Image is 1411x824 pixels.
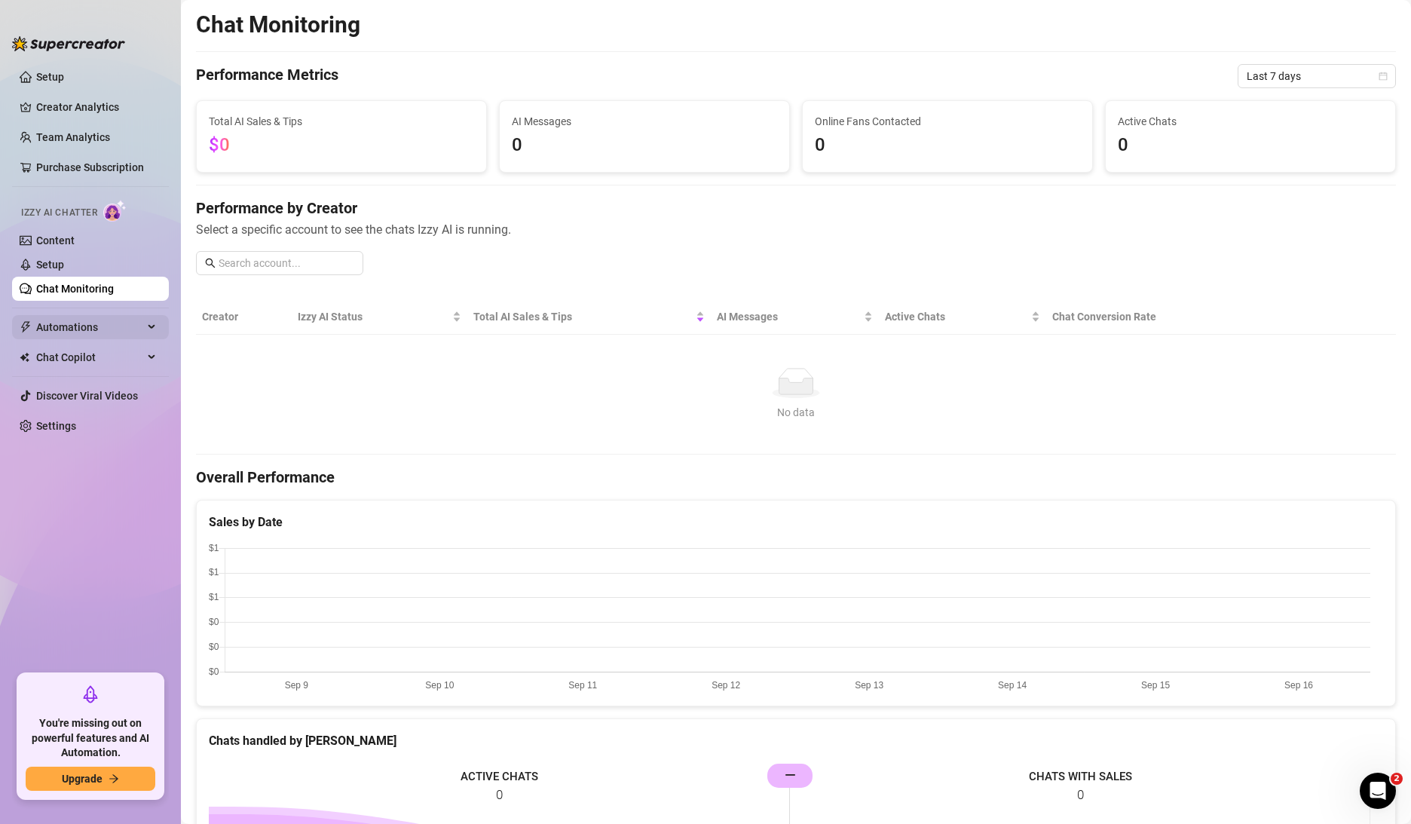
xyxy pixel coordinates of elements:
[26,767,155,791] button: Upgradearrow-right
[209,731,1383,750] div: Chats handled by [PERSON_NAME]
[292,299,468,335] th: Izzy AI Status
[711,299,880,335] th: AI Messages
[36,234,75,247] a: Content
[209,513,1383,531] div: Sales by Date
[205,258,216,268] span: search
[209,113,474,130] span: Total AI Sales & Tips
[36,259,64,271] a: Setup
[103,200,127,222] img: AI Chatter
[20,321,32,333] span: thunderbolt
[196,220,1396,239] span: Select a specific account to see the chats Izzy AI is running.
[26,716,155,761] span: You're missing out on powerful features and AI Automation.
[36,345,143,369] span: Chat Copilot
[1118,113,1383,130] span: Active Chats
[20,352,29,363] img: Chat Copilot
[717,308,862,325] span: AI Messages
[21,206,97,220] span: Izzy AI Chatter
[208,404,1384,421] div: No data
[196,64,338,88] h4: Performance Metrics
[219,255,354,271] input: Search account...
[1379,72,1388,81] span: calendar
[1046,299,1276,335] th: Chat Conversion Rate
[1360,773,1396,809] iframe: Intercom live chat
[62,773,103,785] span: Upgrade
[12,36,125,51] img: logo-BBDzfeDw.svg
[473,308,693,325] span: Total AI Sales & Tips
[81,685,99,703] span: rocket
[1118,131,1383,160] span: 0
[885,308,1028,325] span: Active Chats
[36,131,110,143] a: Team Analytics
[512,131,777,160] span: 0
[467,299,711,335] th: Total AI Sales & Tips
[1247,65,1387,87] span: Last 7 days
[815,131,1080,160] span: 0
[298,308,450,325] span: Izzy AI Status
[196,198,1396,219] h4: Performance by Creator
[196,299,292,335] th: Creator
[196,467,1396,488] h4: Overall Performance
[36,420,76,432] a: Settings
[196,11,360,39] h2: Chat Monitoring
[36,315,143,339] span: Automations
[36,95,157,119] a: Creator Analytics
[815,113,1080,130] span: Online Fans Contacted
[209,134,230,155] span: $0
[879,299,1046,335] th: Active Chats
[109,773,119,784] span: arrow-right
[36,71,64,83] a: Setup
[36,390,138,402] a: Discover Viral Videos
[36,155,157,179] a: Purchase Subscription
[512,113,777,130] span: AI Messages
[1391,773,1403,785] span: 2
[36,283,114,295] a: Chat Monitoring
